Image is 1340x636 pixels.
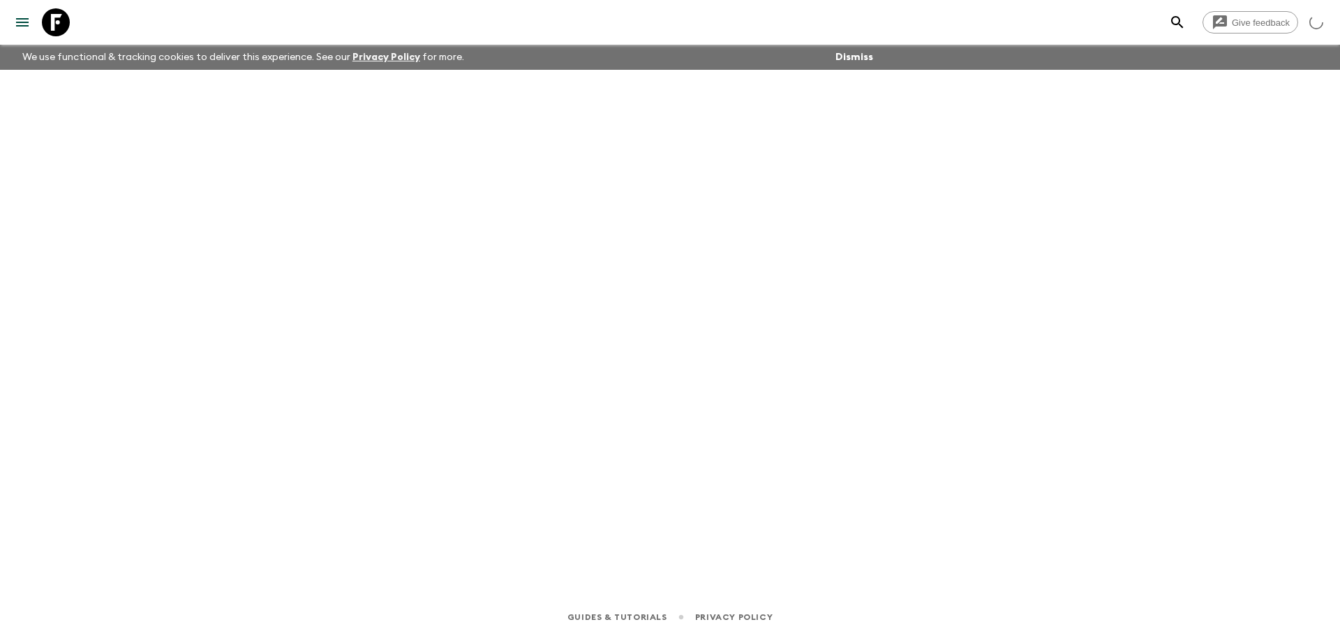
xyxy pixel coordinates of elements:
[1224,17,1297,28] span: Give feedback
[17,45,470,70] p: We use functional & tracking cookies to deliver this experience. See our for more.
[695,609,773,625] a: Privacy Policy
[1163,8,1191,36] button: search adventures
[832,47,877,67] button: Dismiss
[352,52,420,62] a: Privacy Policy
[1203,11,1298,34] a: Give feedback
[8,8,36,36] button: menu
[567,609,667,625] a: Guides & Tutorials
